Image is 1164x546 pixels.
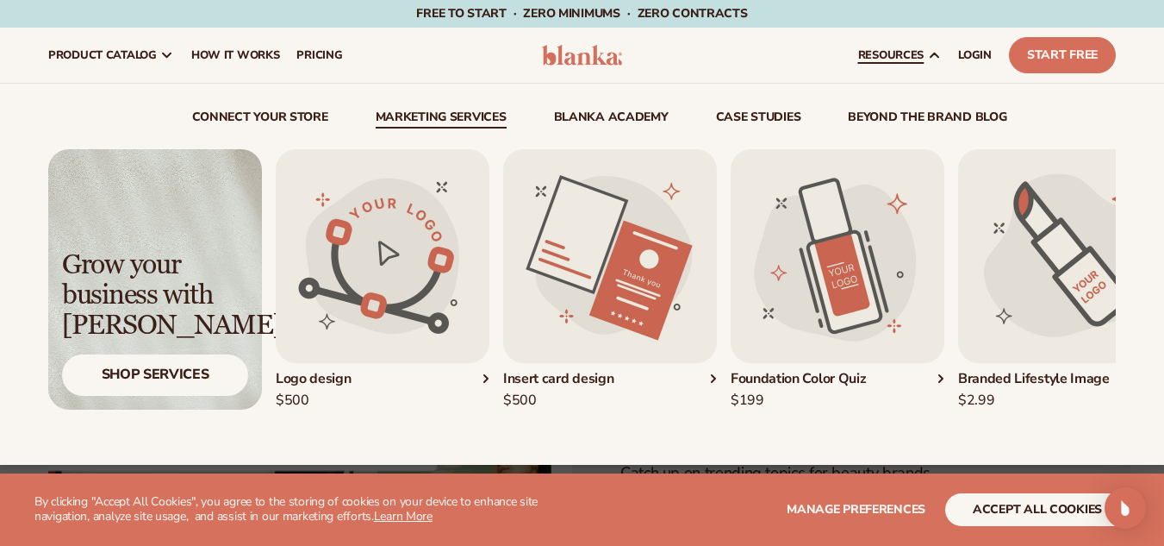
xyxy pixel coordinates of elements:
[48,48,157,62] span: product catalog
[503,149,717,410] div: 2 / 5
[731,149,944,363] img: Foundation color quiz.
[40,28,183,83] a: product catalog
[949,28,1000,83] a: LOGIN
[48,149,262,410] a: Light background with shadow. Grow your business with [PERSON_NAME] Shop Services
[716,111,801,129] a: case studies
[288,28,351,83] a: pricing
[958,48,992,62] span: LOGIN
[34,495,575,524] p: By clicking "Accept All Cookies", you agree to the storing of cookies on your device to enhance s...
[62,250,248,342] div: Grow your business with [PERSON_NAME]
[731,388,944,410] div: $199
[787,501,925,518] span: Manage preferences
[374,508,433,524] a: Learn More
[503,370,717,388] div: Insert card design
[276,149,489,410] div: 1 / 5
[503,388,717,410] div: $500
[416,5,747,22] span: Free to start · ZERO minimums · ZERO contracts
[376,111,507,129] a: Marketing services
[503,149,717,410] a: Insert card design. Insert card design$500
[192,111,328,129] a: connect your store
[276,149,489,410] a: Logo design. Logo design$500
[191,48,280,62] span: How It Works
[183,28,289,83] a: How It Works
[503,149,717,363] img: Insert card design.
[48,149,262,410] img: Light background with shadow.
[731,149,944,410] a: Foundation color quiz. Foundation Color Quiz$199
[276,149,489,363] img: Logo design.
[276,388,489,410] div: $500
[945,493,1130,526] button: accept all cookies
[542,45,623,66] img: logo
[850,28,949,83] a: resources
[554,111,669,129] a: Blanka Academy
[1009,37,1116,73] a: Start Free
[858,48,924,62] span: resources
[731,370,944,388] div: Foundation Color Quiz
[731,149,944,410] div: 3 / 5
[276,370,489,388] div: Logo design
[1105,487,1146,529] div: Open Intercom Messenger
[848,111,1006,129] a: beyond the brand blog
[62,355,248,395] div: Shop Services
[787,493,925,526] button: Manage preferences
[296,48,342,62] span: pricing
